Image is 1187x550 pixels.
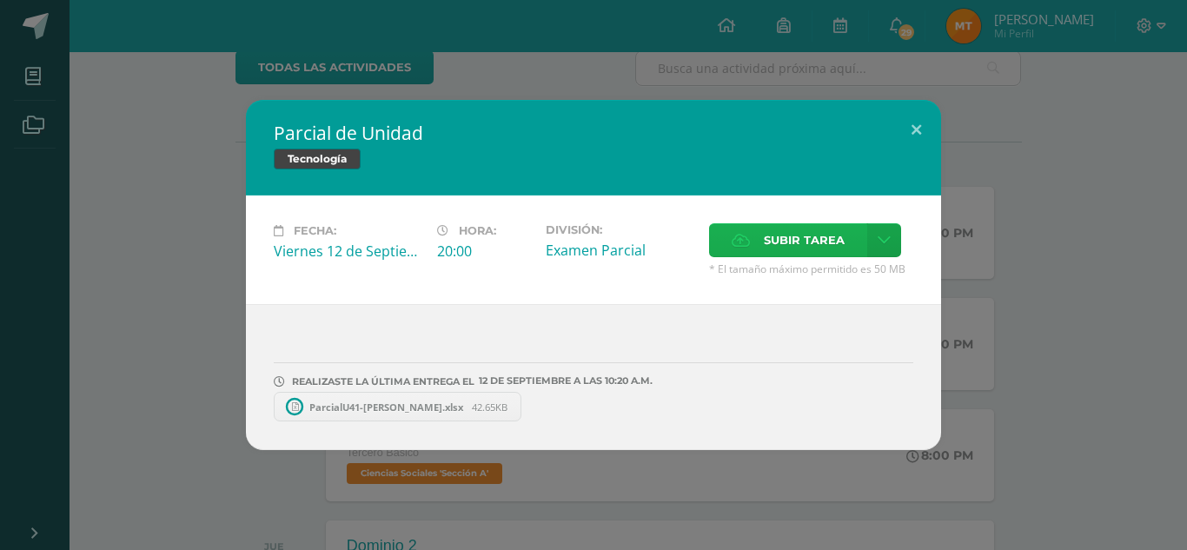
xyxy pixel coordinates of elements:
[274,121,913,145] h2: Parcial de Unidad
[892,100,941,159] button: Close (Esc)
[546,241,695,260] div: Examen Parcial
[274,242,423,261] div: Viernes 12 de Septiembre
[274,392,521,421] a: ParcialU41-[PERSON_NAME].xlsx 42.65KB
[294,224,336,237] span: Fecha:
[474,381,653,381] span: 12 DE septiembre A LAS 10:20 A.M.
[472,401,507,414] span: 42.65KB
[764,224,845,256] span: Subir tarea
[709,262,913,276] span: * El tamaño máximo permitido es 50 MB
[274,149,361,169] span: Tecnología
[546,223,695,236] label: División:
[437,242,532,261] div: 20:00
[459,224,496,237] span: Hora:
[301,401,472,414] span: ParcialU41-[PERSON_NAME].xlsx
[292,375,474,388] span: REALIZASTE LA ÚLTIMA ENTREGA EL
